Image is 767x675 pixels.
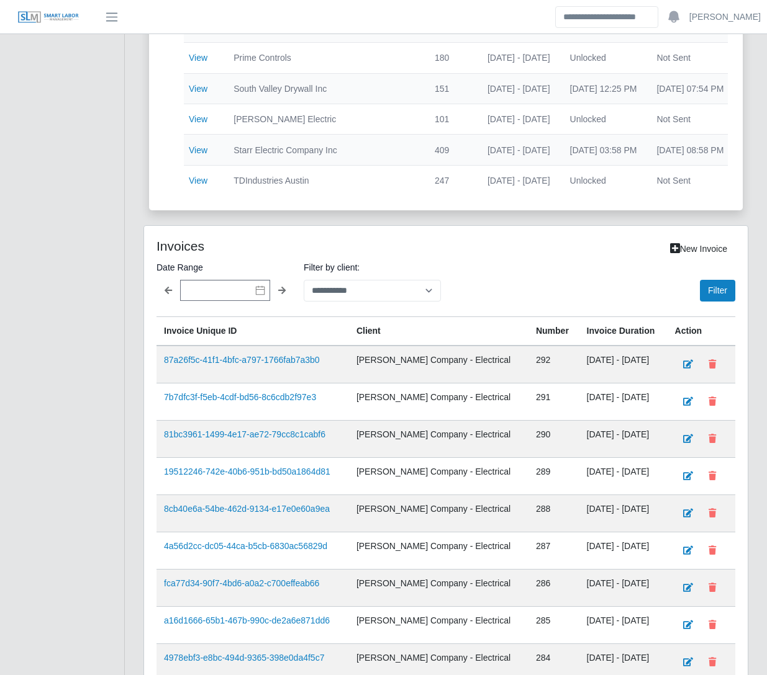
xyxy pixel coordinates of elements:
td: Starr Electric Company Inc [224,135,425,165]
a: a16d1666-65b1-467b-990c-de2a6e871dd6 [164,615,330,625]
td: 288 [529,495,579,532]
td: [PERSON_NAME] Company - Electrical [349,346,529,383]
td: [DATE] - [DATE] [579,458,668,495]
a: 8cb40e6a-54be-462d-9134-e17e0e60a9ea [164,504,330,514]
a: 7b7dfc3f-f5eb-4cdf-bd56-8c6cdb2f97e3 [164,392,316,402]
td: [DATE] 07:54 PM [647,73,733,104]
td: 285 [529,607,579,644]
a: View [189,53,207,63]
td: [DATE] - [DATE] [579,421,668,458]
td: 409 [425,135,478,165]
td: Prime Controls [224,43,425,73]
td: Not Sent [647,165,733,195]
td: [DATE] 08:58 PM [647,135,733,165]
a: 87a26f5c-41f1-4bfc-a797-1766fab7a3b0 [164,355,320,365]
td: 180 [425,43,478,73]
th: Client [349,317,529,346]
td: [DATE] - [DATE] [478,165,560,195]
td: Unlocked [560,165,647,195]
td: 247 [425,165,478,195]
img: SLM Logo [17,11,79,24]
td: [DATE] - [DATE] [579,383,668,421]
td: [DATE] 12:25 PM [560,73,647,104]
td: 151 [425,73,478,104]
td: Not Sent [647,104,733,135]
td: [DATE] - [DATE] [579,607,668,644]
td: [DATE] - [DATE] [478,43,560,73]
td: [PERSON_NAME] Electric [224,104,425,135]
td: [PERSON_NAME] Company - Electrical [349,383,529,421]
td: 292 [529,346,579,383]
td: South Valley Drywall Inc [224,73,425,104]
input: Search [555,6,658,28]
td: [DATE] - [DATE] [478,135,560,165]
h4: Invoices [157,238,387,254]
a: 81bc3961-1499-4e17-ae72-79cc8c1cabf6 [164,429,325,439]
a: View [189,176,207,186]
td: Unlocked [560,104,647,135]
td: [DATE] - [DATE] [478,73,560,104]
th: Invoice Duration [579,317,668,346]
td: [PERSON_NAME] Company - Electrical [349,458,529,495]
a: View [189,84,207,94]
td: Not Sent [647,43,733,73]
td: [PERSON_NAME] Company - Electrical [349,421,529,458]
td: [DATE] 03:58 PM [560,135,647,165]
th: Action [668,317,735,346]
td: 286 [529,570,579,607]
td: 290 [529,421,579,458]
label: Date Range [157,260,294,275]
td: Unlocked [560,43,647,73]
a: View [189,145,207,155]
td: 291 [529,383,579,421]
a: New Invoice [662,238,735,260]
td: 287 [529,532,579,570]
th: Invoice Unique ID [157,317,349,346]
a: 4978ebf3-e8bc-494d-9365-398e0da4f5c7 [164,653,324,663]
a: 19512246-742e-40b6-951b-bd50a1864d81 [164,467,330,476]
td: 101 [425,104,478,135]
td: 289 [529,458,579,495]
a: fca77d34-90f7-4bd6-a0a2-c700effeab66 [164,578,319,588]
a: 4a56d2cc-dc05-44ca-b5cb-6830ac56829d [164,541,327,551]
td: [PERSON_NAME] Company - Electrical [349,607,529,644]
td: [DATE] - [DATE] [579,532,668,570]
td: [PERSON_NAME] Company - Electrical [349,495,529,532]
td: TDIndustries Austin [224,165,425,195]
td: [DATE] - [DATE] [579,495,668,532]
th: Number [529,317,579,346]
td: [PERSON_NAME] Company - Electrical [349,532,529,570]
td: [PERSON_NAME] Company - Electrical [349,570,529,607]
td: [DATE] - [DATE] [579,346,668,383]
label: Filter by client: [304,260,441,275]
a: [PERSON_NAME] [689,11,761,24]
button: Filter [700,280,735,302]
td: [DATE] - [DATE] [478,104,560,135]
a: View [189,114,207,124]
td: [DATE] - [DATE] [579,570,668,607]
